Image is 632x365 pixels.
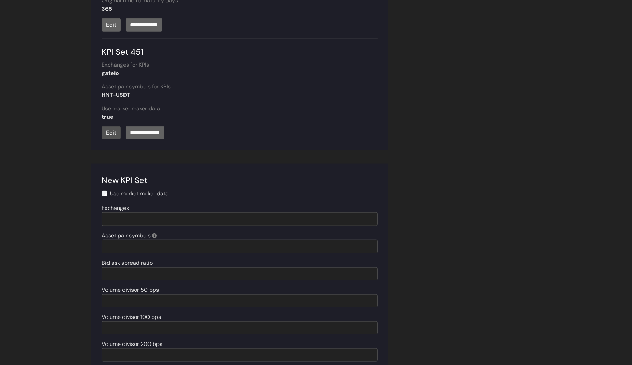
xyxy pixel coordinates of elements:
[102,231,157,240] label: Asset pair symbols
[102,113,113,120] strong: true
[102,204,129,212] label: Exchanges
[102,83,171,91] label: Asset pair symbols for KPIs
[102,18,121,32] a: Edit
[102,259,153,267] label: Bid ask spread ratio
[102,126,121,139] a: Edit
[102,5,112,12] strong: 365
[102,313,161,321] label: Volume divisor 100 bps
[102,91,130,99] strong: HNT-USDT
[110,189,169,198] label: Use market maker data
[102,174,378,187] div: New KPI Set
[102,39,378,58] div: KPI Set 451
[102,69,119,77] strong: gateio
[102,340,162,348] label: Volume divisor 200 bps
[102,286,159,294] label: Volume divisor 50 bps
[102,61,149,69] label: Exchanges for KPIs
[102,104,160,113] label: Use market maker data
